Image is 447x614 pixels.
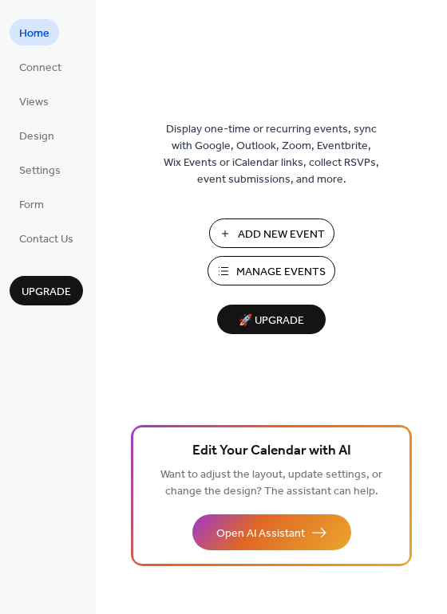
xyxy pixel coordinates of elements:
[208,256,335,285] button: Manage Events
[22,284,71,301] span: Upgrade
[10,191,53,217] a: Form
[217,305,326,334] button: 🚀 Upgrade
[19,163,61,179] span: Settings
[10,276,83,305] button: Upgrade
[236,264,326,281] span: Manage Events
[19,60,61,77] span: Connect
[192,440,351,462] span: Edit Your Calendar with AI
[10,156,70,183] a: Settings
[209,218,334,248] button: Add New Event
[216,525,305,542] span: Open AI Assistant
[19,197,44,214] span: Form
[10,53,71,80] a: Connect
[164,121,379,188] span: Display one-time or recurring events, sync with Google, Outlook, Zoom, Eventbrite, Wix Events or ...
[19,94,49,111] span: Views
[10,88,58,114] a: Views
[10,225,83,251] a: Contact Us
[192,514,351,550] button: Open AI Assistant
[227,310,316,332] span: 🚀 Upgrade
[19,26,49,42] span: Home
[19,128,54,145] span: Design
[10,19,59,45] a: Home
[19,231,73,248] span: Contact Us
[160,464,382,502] span: Want to adjust the layout, update settings, or change the design? The assistant can help.
[238,226,325,243] span: Add New Event
[10,122,64,148] a: Design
